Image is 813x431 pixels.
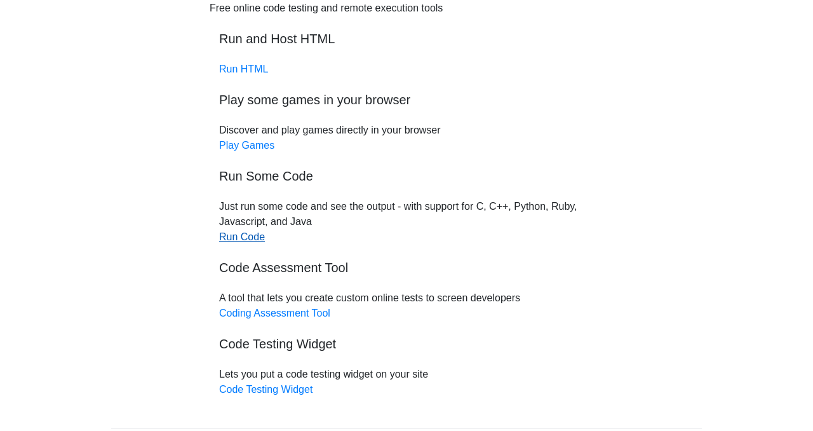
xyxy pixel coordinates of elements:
h5: Code Testing Widget [219,336,594,352]
h5: Run and Host HTML [219,31,594,46]
a: Coding Assessment Tool [219,308,330,318]
a: Code Testing Widget [219,384,312,395]
div: Free online code testing and remote execution tools [210,1,443,16]
h5: Run Some Code [219,168,594,184]
div: Discover and play games directly in your browser Just run some code and see the output - with sup... [210,1,603,397]
h5: Code Assessment Tool [219,260,594,275]
a: Run Code [219,231,265,242]
h5: Play some games in your browser [219,92,594,107]
a: Run HTML [219,64,268,74]
a: Play Games [219,140,274,151]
